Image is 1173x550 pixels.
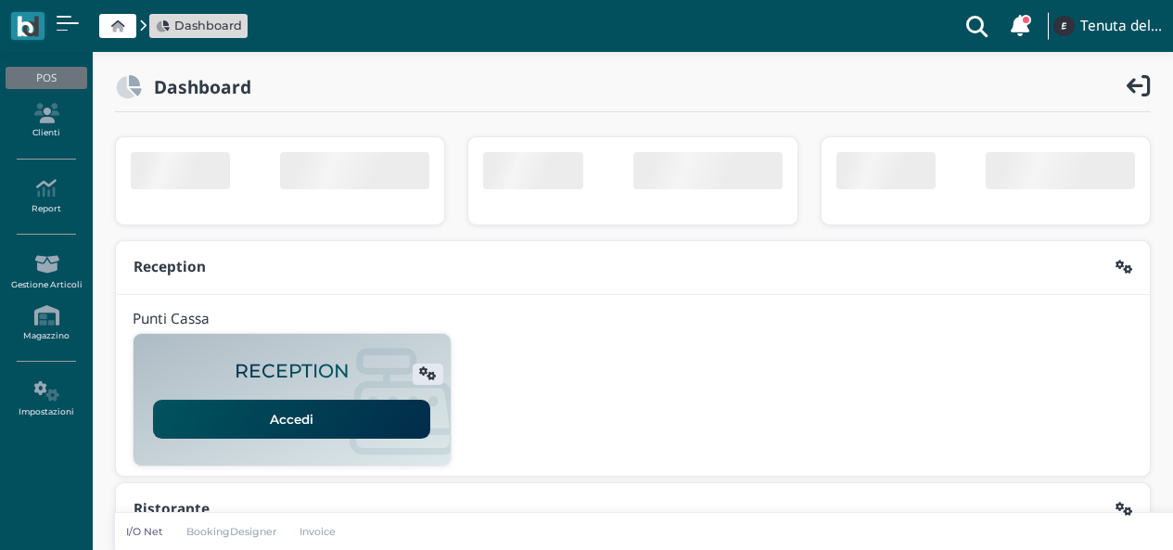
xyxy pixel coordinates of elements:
[6,171,86,222] a: Report
[6,298,86,349] a: Magazzino
[288,524,349,539] a: Invoice
[134,499,210,518] b: Ristorante
[126,524,163,539] p: I/O Net
[133,312,210,327] h4: Punti Cassa
[1053,16,1074,36] img: ...
[6,96,86,147] a: Clienti
[1051,4,1162,48] a: ... Tenuta del Barco
[6,374,86,425] a: Impostazioni
[134,257,206,276] b: Reception
[174,17,242,34] span: Dashboard
[17,16,38,37] img: logo
[153,400,430,439] a: Accedi
[142,77,251,96] h2: Dashboard
[6,247,86,298] a: Gestione Articoli
[1080,19,1162,34] h4: Tenuta del Barco
[6,67,86,89] div: POS
[156,17,242,34] a: Dashboard
[174,524,288,539] a: BookingDesigner
[235,361,350,382] h2: RECEPTION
